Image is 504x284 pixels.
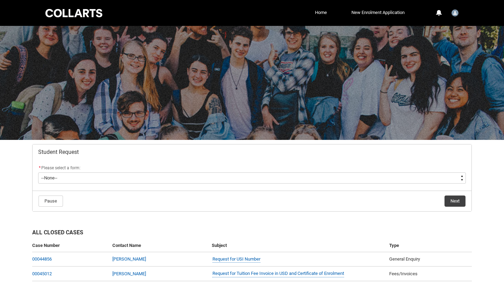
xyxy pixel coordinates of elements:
[209,239,386,252] th: Subject
[450,7,460,18] button: User Profile Student.mkefi.20252903
[389,271,418,276] span: Fees/Invoices
[110,239,209,252] th: Contact Name
[39,165,41,170] abbr: required
[350,7,406,18] a: New Enrolment Application
[389,256,420,262] span: General Enquiry
[38,149,79,156] span: Student Request
[38,196,63,207] button: Pause
[32,228,472,239] h2: All Closed Cases
[444,196,465,207] button: Next
[41,165,80,170] span: Please select a form:
[112,271,146,276] a: [PERSON_NAME]
[112,256,146,262] a: [PERSON_NAME]
[212,256,260,263] a: Request for USI Number
[32,271,52,276] a: 00045012
[32,144,472,212] article: Redu_Student_Request flow
[386,239,472,252] th: Type
[212,270,344,277] a: Request for Tuition Fee Invoice in USD and Certificate of Enrolment
[451,9,458,16] img: Student.mkefi.20252903
[32,256,52,262] a: 00044856
[313,7,329,18] a: Home
[32,239,110,252] th: Case Number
